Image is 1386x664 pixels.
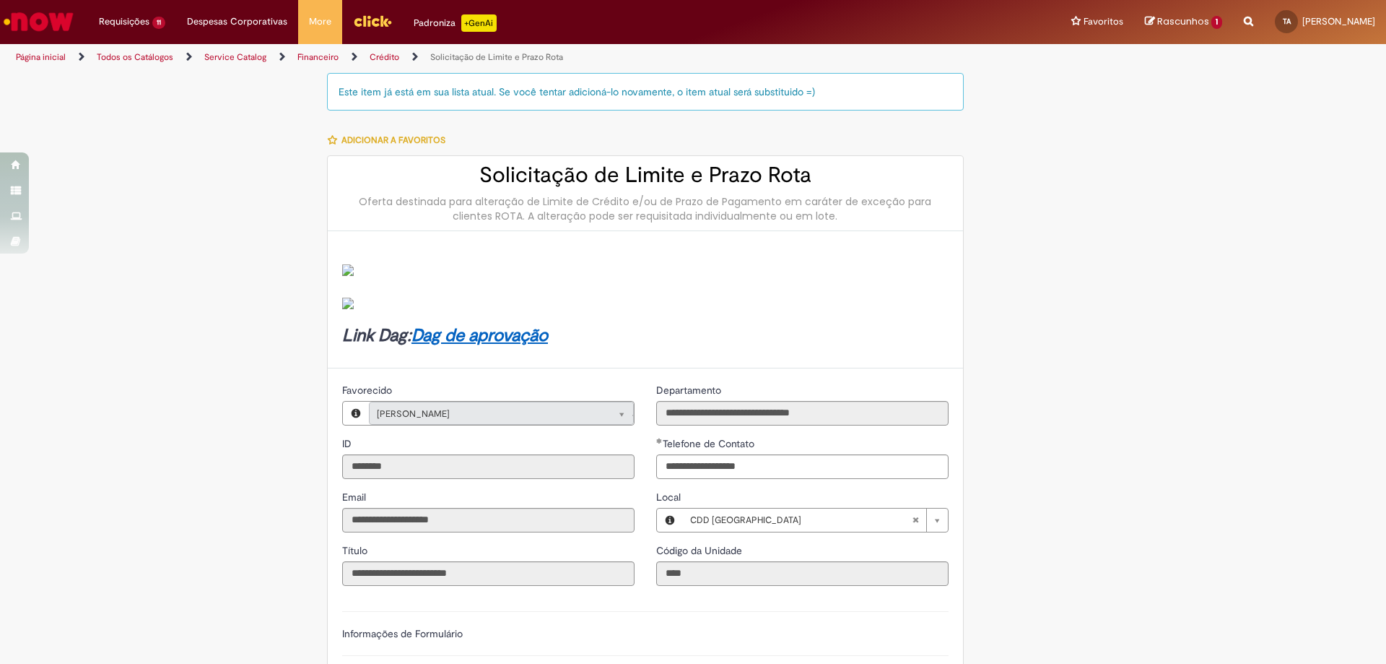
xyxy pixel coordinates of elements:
[342,627,463,640] label: Informações de Formulário
[663,437,757,450] span: Telefone de Contato
[16,51,66,63] a: Página inicial
[327,125,453,155] button: Adicionar a Favoritos
[342,543,370,558] label: Somente leitura - Título
[342,436,354,451] label: Somente leitura - ID
[656,384,724,397] span: Somente leitura - Departamento
[152,17,165,29] span: 11
[656,543,745,558] label: Somente leitura - Código da Unidade
[1157,14,1209,28] span: Rascunhos
[342,163,949,187] h2: Solicitação de Limite e Prazo Rota
[342,508,635,533] input: Email
[1,7,76,36] img: ServiceNow
[411,324,548,347] a: Dag de aprovação
[430,51,563,63] a: Solicitação de Limite e Prazo Rota
[656,561,949,586] input: Código da Unidade
[327,73,964,111] div: Este item já está em sua lista atual. Se você tentar adicioná-lo novamente, o item atual será sub...
[99,14,149,29] span: Requisições
[342,384,395,397] span: Somente leitura - Favorecido
[690,509,912,532] span: CDD [GEOGRAPHIC_DATA]
[97,51,173,63] a: Todos os Catálogos
[683,509,948,532] a: CDD [GEOGRAPHIC_DATA]Limpar campo Local
[342,194,949,223] div: Oferta destinada para alteração de Limite de Crédito e/ou de Prazo de Pagamento em caráter de exc...
[342,324,548,347] strong: Link Dag:
[1211,16,1222,29] span: 1
[656,438,663,444] span: Obrigatório Preenchido
[657,509,683,532] button: Local, Visualizar este registro CDD Curitiba
[656,454,949,479] input: Telefone de Contato
[370,51,399,63] a: Crédito
[461,14,497,32] p: +GenAi
[1302,15,1375,27] span: [PERSON_NAME]
[1084,14,1123,29] span: Favoritos
[342,544,370,557] span: Somente leitura - Título
[11,44,913,71] ul: Trilhas de página
[905,509,926,532] abbr: Limpar campo Local
[656,401,949,426] input: Departamento
[297,51,339,63] a: Financeiro
[377,402,597,426] span: [PERSON_NAME]
[341,134,445,146] span: Adicionar a Favoritos
[343,402,369,425] button: Favorecido, Visualizar este registro Tawane De Almeida
[656,491,684,504] span: Local
[342,561,635,586] input: Título
[1283,17,1291,26] span: TA
[342,490,369,504] label: Somente leitura - Email
[309,14,331,29] span: More
[342,454,635,479] input: ID
[369,402,634,425] a: [PERSON_NAME]Limpar campo Favorecido
[342,298,354,309] img: sys_attachment.do
[342,437,354,450] span: Somente leitura - ID
[656,544,745,557] span: Somente leitura - Código da Unidade
[187,14,287,29] span: Despesas Corporativas
[342,264,354,276] img: sys_attachment.do
[204,51,266,63] a: Service Catalog
[353,10,392,32] img: click_logo_yellow_360x200.png
[656,383,724,397] label: Somente leitura - Departamento
[414,14,497,32] div: Padroniza
[342,491,369,504] span: Somente leitura - Email
[1145,15,1222,29] a: Rascunhos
